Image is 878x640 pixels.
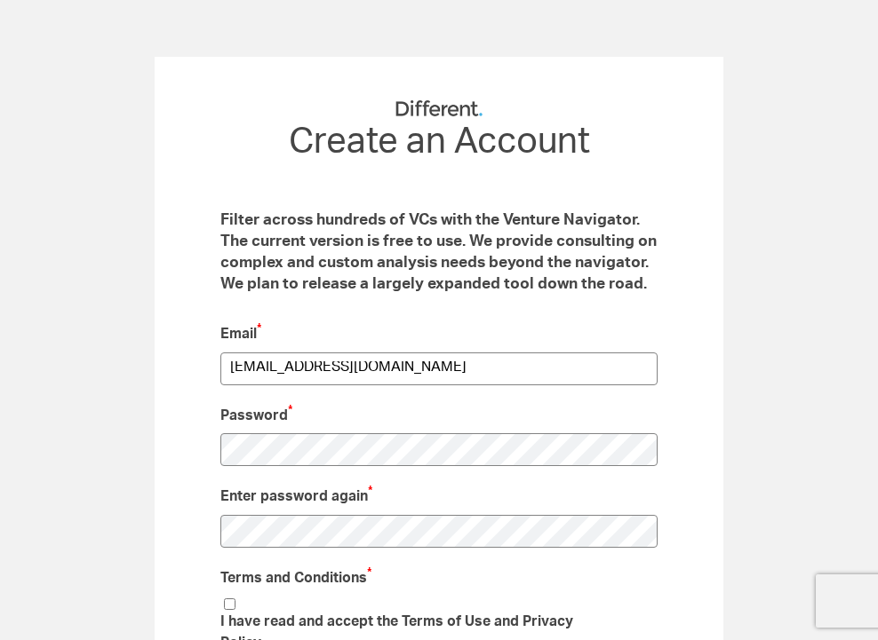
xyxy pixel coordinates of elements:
img: Different Funds [395,99,483,117]
span: Enter password again [220,492,368,506]
span: Create an Account [289,127,590,162]
span: Filter across hundreds of VCs with the Venture Navigator. The current version is free to use. We ... [220,213,657,293]
input: Email [220,352,658,385]
span: Password [220,410,288,424]
span: Terms and Conditions [220,573,367,587]
span: Email [220,329,257,344]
